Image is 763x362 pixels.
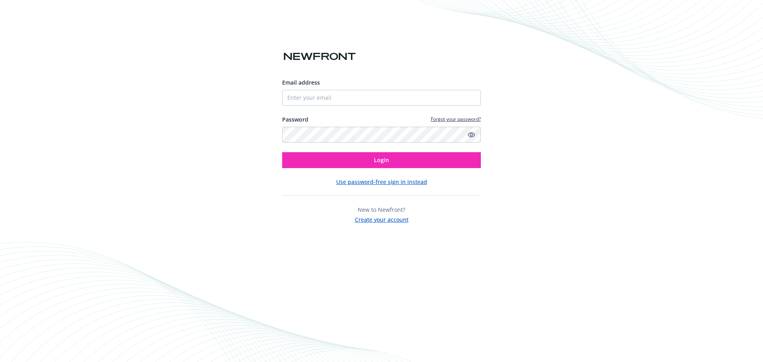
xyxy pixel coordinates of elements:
[282,127,481,143] input: Enter your password
[467,130,476,139] a: Show password
[374,156,389,164] span: Login
[336,178,427,186] button: Use password-free sign in instead
[355,214,409,224] button: Create your account
[282,50,357,64] img: Newfront logo
[282,152,481,168] button: Login
[358,206,405,213] span: New to Newfront?
[282,115,308,124] label: Password
[431,116,481,122] a: Forgot your password?
[282,79,320,86] span: Email address
[282,90,481,106] input: Enter your email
